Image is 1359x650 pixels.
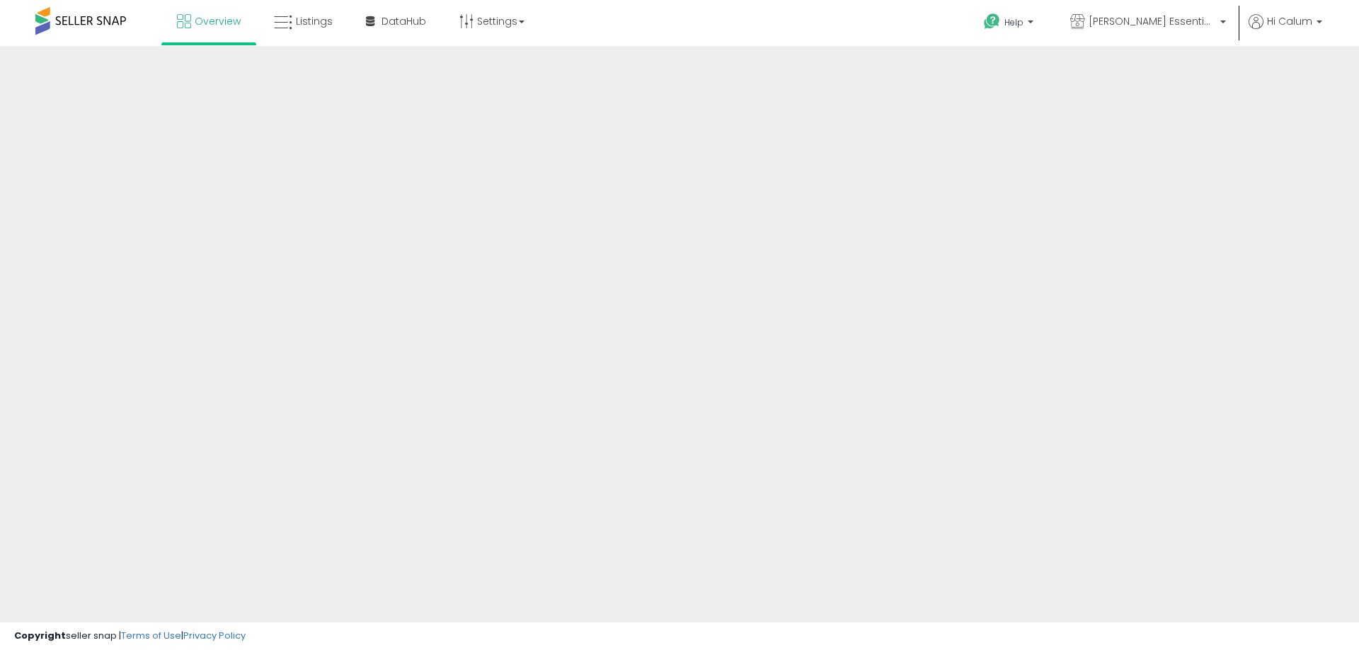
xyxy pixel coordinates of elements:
a: Help [973,2,1048,46]
a: Terms of Use [121,629,181,642]
span: Listings [296,14,333,28]
span: Help [1004,16,1023,28]
a: Hi Calum [1249,14,1322,46]
span: Overview [195,14,241,28]
i: Get Help [983,13,1001,30]
a: Privacy Policy [183,629,246,642]
span: [PERSON_NAME] Essentials LLC [1089,14,1216,28]
div: seller snap | | [14,629,246,643]
strong: Copyright [14,629,66,642]
span: DataHub [382,14,426,28]
span: Hi Calum [1267,14,1312,28]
